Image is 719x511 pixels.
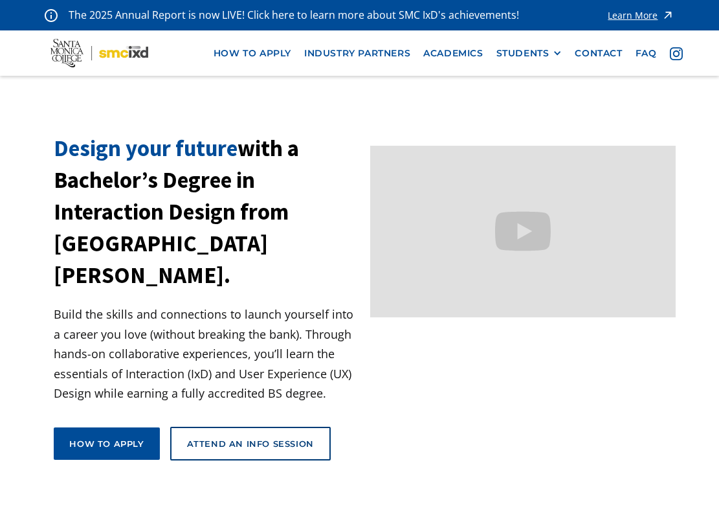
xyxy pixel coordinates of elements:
[45,8,58,22] img: icon - information - alert
[69,6,520,24] p: The 2025 Annual Report is now LIVE! Click here to learn more about SMC IxD's achievements!
[54,304,359,403] p: Build the skills and connections to launch yourself into a career you love (without breaking the ...
[187,438,314,449] div: Attend an Info Session
[370,146,676,317] iframe: Design your future with a Bachelor's Degree in Interaction Design from Santa Monica College
[629,41,663,65] a: faq
[496,48,562,59] div: STUDENTS
[670,47,683,60] img: icon - instagram
[661,6,674,24] img: icon - arrow - alert
[608,6,674,24] a: Learn More
[608,11,658,20] div: Learn More
[69,438,144,449] div: How to apply
[568,41,628,65] a: contact
[54,133,359,291] h1: with a Bachelor’s Degree in Interaction Design from [GEOGRAPHIC_DATA][PERSON_NAME].
[417,41,489,65] a: Academics
[496,48,549,59] div: STUDENTS
[298,41,417,65] a: industry partners
[170,427,331,460] a: Attend an Info Session
[50,39,149,67] img: Santa Monica College - SMC IxD logo
[54,427,159,460] a: How to apply
[207,41,298,65] a: how to apply
[54,134,238,163] span: Design your future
